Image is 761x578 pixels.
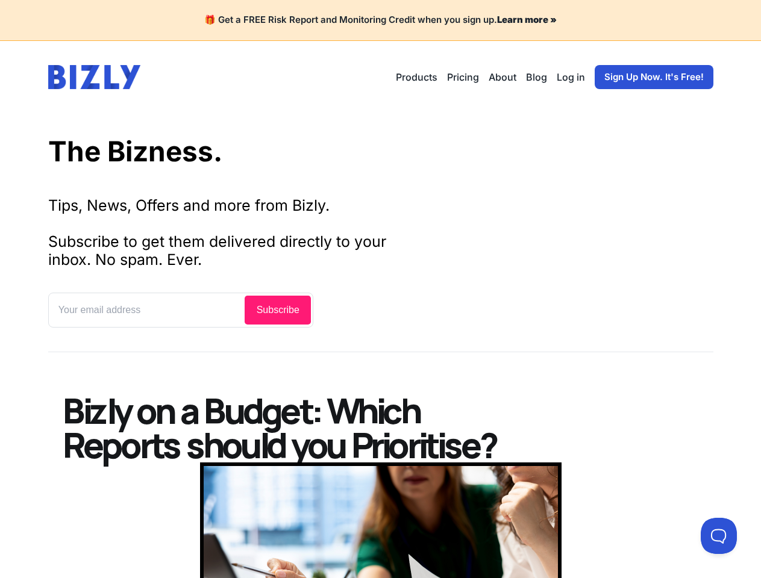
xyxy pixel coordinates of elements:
iframe: Toggle Customer Support [701,518,737,554]
a: Learn more » [497,14,557,25]
a: Pricing [447,70,479,84]
a: Bizly [14,392,50,412]
button: Products [396,70,437,84]
a: About [489,70,516,84]
time: [DATE] [14,367,43,378]
a: Bizly [14,350,39,366]
a: The Bizness. [48,134,222,168]
iframe: signup frame [48,293,313,328]
div: Tips, News, Offers and more from Bizly. Subscribe to get them delivered directly to your inbox. N... [48,196,410,269]
a: Bizly Reports [174,373,239,387]
a: Blog [526,70,547,84]
h4: 🎁 Get a FREE Risk Report and Monitoring Credit when you sign up. [14,14,747,26]
img: Bizly on a Budget: Which Reports should you Prioritise? [152,110,513,314]
h1: Bizly on a Budget: Which Reports should you Prioritise? [14,41,492,111]
a: Log in [557,70,585,84]
a: Sign Up Now. It's Free! [595,65,713,89]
